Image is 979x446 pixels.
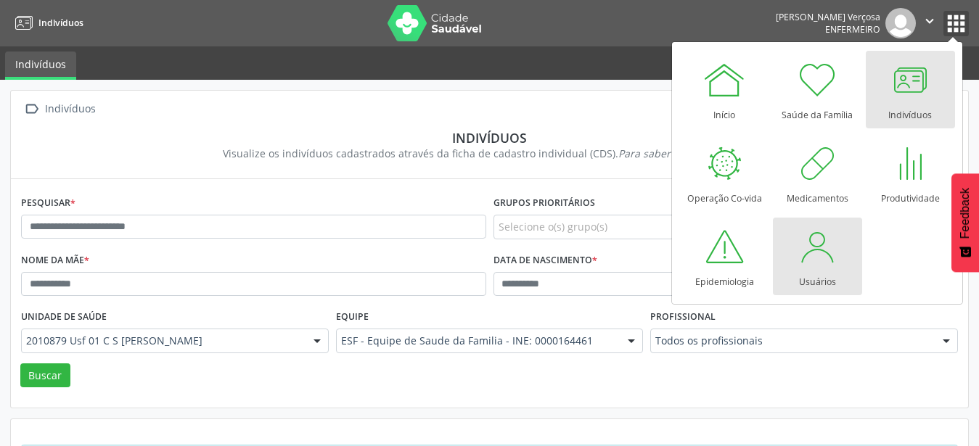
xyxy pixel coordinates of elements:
[773,134,862,212] a: Medicamentos
[10,11,83,35] a: Indivíduos
[866,134,955,212] a: Produtividade
[499,219,607,234] span: Selecione o(s) grupo(s)
[336,306,369,329] label: Equipe
[773,218,862,295] a: Usuários
[21,99,98,120] a:  Indivíduos
[776,11,880,23] div: [PERSON_NAME] Verçosa
[680,134,769,212] a: Operação Co-vida
[26,334,299,348] span: 2010879 Usf 01 C S [PERSON_NAME]
[38,17,83,29] span: Indivíduos
[493,192,595,215] label: Grupos prioritários
[773,51,862,128] a: Saúde da Família
[31,146,948,161] div: Visualize os indivíduos cadastrados através da ficha de cadastro individual (CDS).
[21,99,42,120] i: 
[618,146,756,160] i: Para saber mais,
[916,8,943,38] button: 
[922,13,938,29] i: 
[943,11,969,36] button: apps
[951,173,979,272] button: Feedback - Mostrar pesquisa
[5,51,76,80] a: Indivíduos
[866,51,955,128] a: Indivíduos
[31,130,948,146] div: Indivíduos
[825,23,880,36] span: Enfermeiro
[21,306,107,329] label: Unidade de saúde
[21,192,75,215] label: Pesquisar
[42,99,98,120] div: Indivíduos
[680,51,769,128] a: Início
[650,306,716,329] label: Profissional
[959,188,972,239] span: Feedback
[885,8,916,38] img: img
[341,334,614,348] span: ESF - Equipe de Saude da Familia - INE: 0000164461
[655,334,928,348] span: Todos os profissionais
[493,249,597,272] label: Data de nascimento
[20,363,70,388] button: Buscar
[21,249,89,272] label: Nome da mãe
[680,218,769,295] a: Epidemiologia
